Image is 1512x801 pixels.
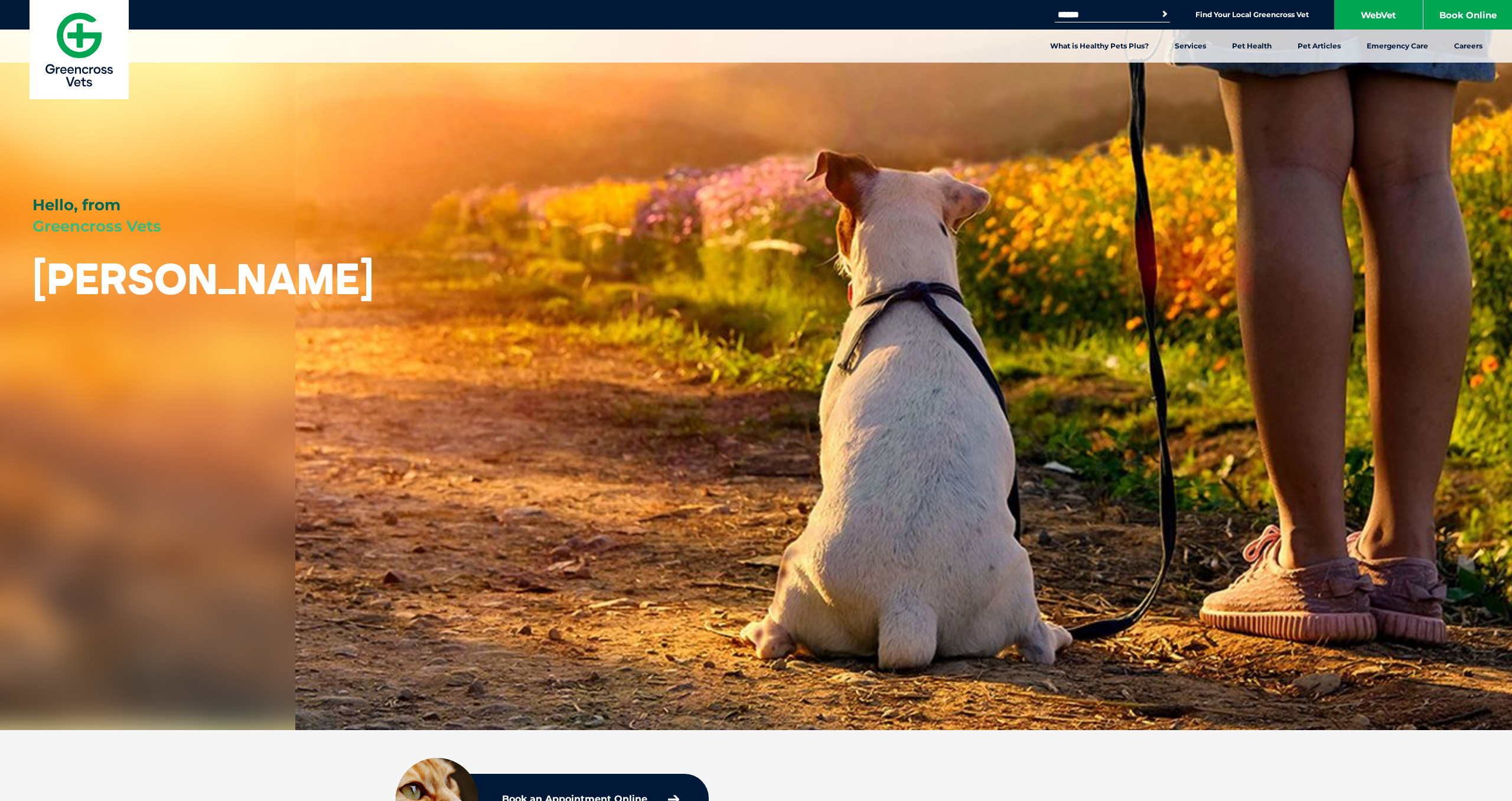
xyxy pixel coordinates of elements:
[1285,30,1354,63] a: Pet Articles
[32,255,374,302] h1: [PERSON_NAME]
[1159,8,1171,20] button: Search
[32,196,120,214] span: Hello, from
[1219,30,1285,63] a: Pet Health
[1195,10,1309,19] a: Find Your Local Greencross Vet
[1354,30,1441,63] a: Emergency Care
[1037,30,1162,63] a: What is Healthy Pets Plus?
[1441,30,1495,63] a: Careers
[32,217,161,236] span: Greencross Vets
[1162,30,1219,63] a: Services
